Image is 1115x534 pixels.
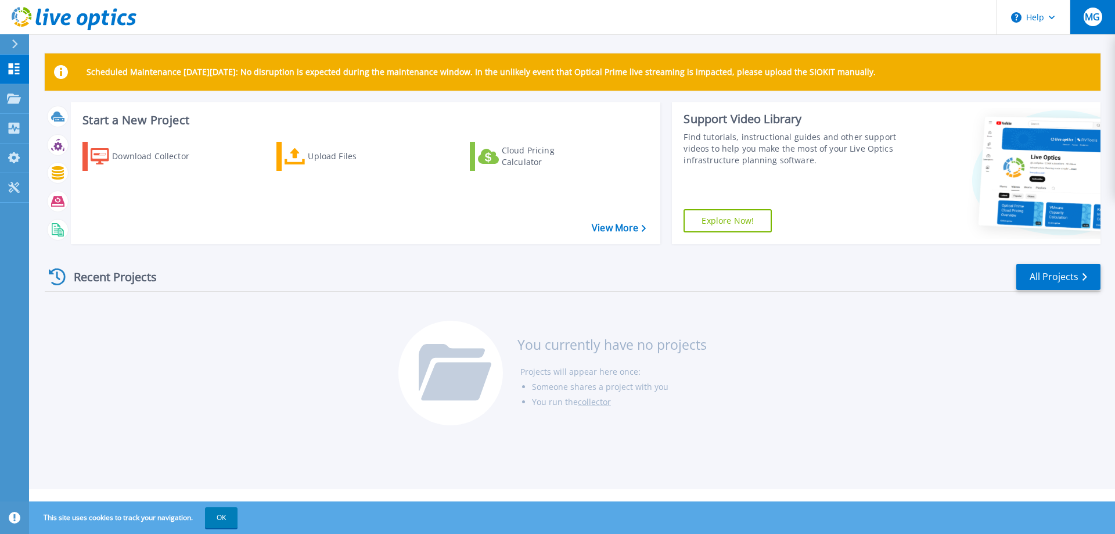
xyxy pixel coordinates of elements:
[684,112,902,127] div: Support Video Library
[578,396,611,407] a: collector
[684,209,772,232] a: Explore Now!
[32,507,238,528] span: This site uses cookies to track your navigation.
[517,338,707,351] h3: You currently have no projects
[470,142,599,171] a: Cloud Pricing Calculator
[1016,264,1100,290] a: All Projects
[1085,12,1100,21] span: MG
[502,145,595,168] div: Cloud Pricing Calculator
[82,142,212,171] a: Download Collector
[45,263,172,291] div: Recent Projects
[112,145,205,168] div: Download Collector
[87,67,876,77] p: Scheduled Maintenance [DATE][DATE]: No disruption is expected during the maintenance window. In t...
[276,142,406,171] a: Upload Files
[520,364,707,379] li: Projects will appear here once:
[308,145,401,168] div: Upload Files
[592,223,646,234] a: View More
[684,131,902,166] div: Find tutorials, instructional guides and other support videos to help you make the most of your L...
[205,507,238,528] button: OK
[532,379,707,395] li: Someone shares a project with you
[82,114,646,127] h3: Start a New Project
[532,395,707,410] li: You run the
